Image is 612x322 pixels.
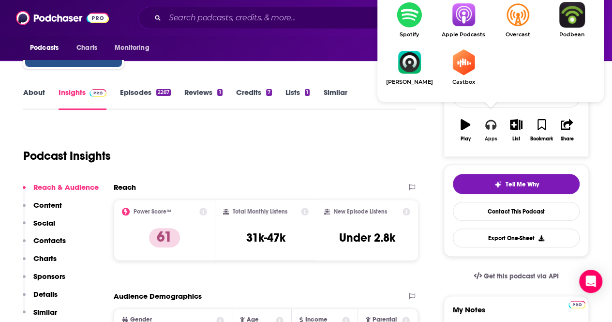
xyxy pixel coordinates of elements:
p: Charts [33,254,57,263]
button: Content [23,200,62,218]
p: Social [33,218,55,228]
a: Castro[PERSON_NAME] [382,49,436,85]
a: Get this podcast via API [466,264,567,288]
p: Contacts [33,236,66,245]
a: InsightsPodchaser Pro [59,88,106,110]
span: Monitoring [115,41,149,55]
span: Podcasts [30,41,59,55]
div: 7 [266,89,272,96]
h2: Audience Demographics [114,291,202,301]
div: Open Intercom Messenger [579,270,602,293]
div: 1 [217,89,222,96]
button: Share [554,113,580,148]
a: Episodes2267 [120,88,171,110]
div: 1 [305,89,310,96]
a: PodbeanPodbean [545,2,599,38]
span: Tell Me Why [506,181,539,188]
button: Export One-Sheet [453,229,580,247]
span: Podbean [545,31,599,38]
img: tell me why sparkle [494,181,502,188]
a: SpotifySpotify [382,2,436,38]
h2: Total Monthly Listens [233,208,287,215]
a: Pro website [568,299,585,308]
a: Lists1 [285,88,310,110]
a: Charts [70,39,103,57]
img: Podchaser Pro [568,301,585,308]
h2: Reach [114,183,136,192]
span: Spotify [382,31,436,38]
button: open menu [108,39,162,57]
a: Contact This Podcast [453,202,580,221]
h2: New Episode Listens [334,208,387,215]
div: List [512,136,520,142]
label: My Notes [453,305,580,322]
button: Sponsors [23,272,65,290]
a: About [23,88,45,110]
button: Social [23,218,55,236]
h2: Power Score™ [134,208,171,215]
a: Reviews1 [184,88,222,110]
div: Search podcasts, credits, & more... [138,7,502,29]
span: Apple Podcasts [436,31,491,38]
span: Charts [76,41,97,55]
p: Reach & Audience [33,183,99,192]
p: Sponsors [33,272,65,281]
img: Podchaser Pro [90,89,106,97]
button: Play [453,113,478,148]
div: Apps [485,136,497,142]
button: Reach & Audience [23,183,99,200]
a: CastboxCastbox [436,49,491,85]
button: Charts [23,254,57,272]
button: Apps [478,113,503,148]
h3: Under 2.8k [339,230,395,245]
a: Similar [323,88,347,110]
img: Podchaser - Follow, Share and Rate Podcasts [16,9,109,27]
button: Bookmark [529,113,554,148]
a: Apple PodcastsApple Podcasts [436,2,491,38]
div: 2267 [156,89,171,96]
button: tell me why sparkleTell Me Why [453,174,580,194]
button: Details [23,290,58,307]
p: 61 [149,228,180,247]
a: Credits7 [236,88,272,110]
span: Overcast [491,31,545,38]
div: Bookmark [530,136,553,142]
p: Details [33,290,58,299]
div: Share [560,136,573,142]
button: List [504,113,529,148]
a: OvercastOvercast [491,2,545,38]
button: open menu [23,39,71,57]
input: Search podcasts, credits, & more... [165,10,415,26]
p: Content [33,200,62,210]
span: [PERSON_NAME] [382,79,436,85]
p: Similar [33,307,57,317]
button: Contacts [23,236,66,254]
span: Castbox [436,79,491,85]
h1: Podcast Insights [23,149,111,163]
span: Get this podcast via API [484,272,559,280]
h3: 31k-47k [246,230,285,245]
div: Play [461,136,471,142]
